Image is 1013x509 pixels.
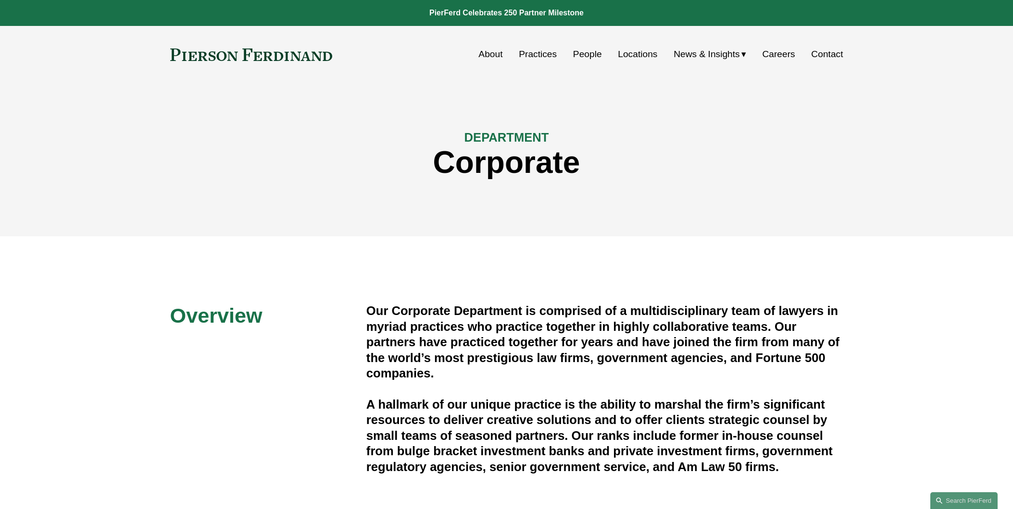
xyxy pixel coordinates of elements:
[464,131,549,144] span: DEPARTMENT
[478,45,502,63] a: About
[170,304,263,327] span: Overview
[674,46,740,63] span: News & Insights
[618,45,657,63] a: Locations
[674,45,746,63] a: folder dropdown
[170,145,843,180] h1: Corporate
[930,492,998,509] a: Search this site
[573,45,602,63] a: People
[519,45,557,63] a: Practices
[762,45,795,63] a: Careers
[811,45,843,63] a: Contact
[366,303,843,381] h4: Our Corporate Department is comprised of a multidisciplinary team of lawyers in myriad practices ...
[366,397,843,474] h4: A hallmark of our unique practice is the ability to marshal the firm’s significant resources to d...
